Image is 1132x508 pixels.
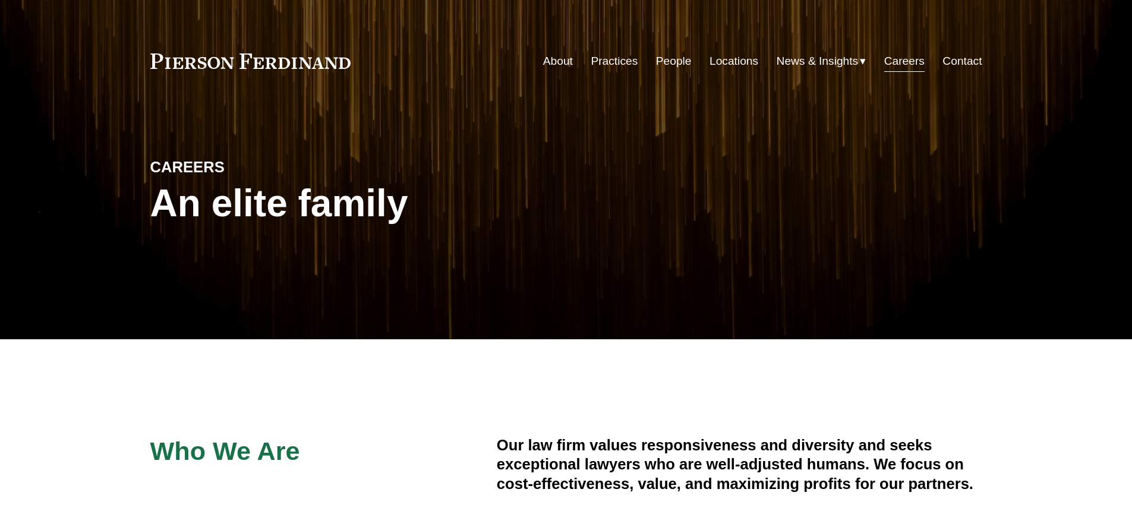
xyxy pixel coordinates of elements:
[777,51,859,72] span: News & Insights
[777,50,866,72] a: folder dropdown
[591,50,638,72] a: Practices
[150,437,300,465] span: Who We Are
[150,182,566,225] h1: An elite family
[884,50,925,72] a: Careers
[656,50,692,72] a: People
[497,436,982,493] h4: Our law firm values responsiveness and diversity and seeks exceptional lawyers who are well-adjus...
[150,157,358,176] h4: CAREERS
[710,50,758,72] a: Locations
[543,50,573,72] a: About
[942,50,982,72] a: Contact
